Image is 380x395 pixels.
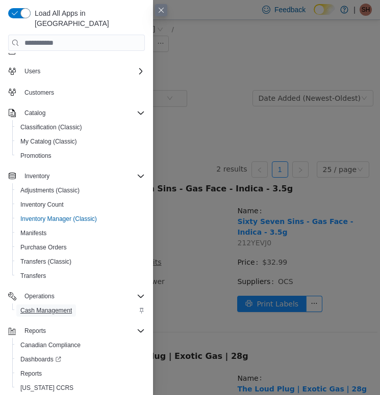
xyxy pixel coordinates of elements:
span: Reports [20,370,42,378]
i: icon: down [357,147,363,154]
a: Reports [16,368,46,380]
a: Inventory Manager (Classic) [16,213,101,225]
button: Adjustments (Classic) [12,183,149,197]
li: 2 results [216,142,247,158]
span: OCS [278,258,293,266]
button: Inventory Manager (Classic) [12,212,149,226]
span: Name [237,353,266,364]
i: icon: left [257,147,263,153]
span: / [171,6,173,13]
span: Name [237,186,266,196]
span: Inventory Manager (Classic) [20,215,97,223]
a: Dashboards [12,352,149,366]
a: Adjustments (Classic) [16,184,84,196]
span: Flower [115,71,139,86]
button: Cash Management [12,303,149,318]
a: Transfers [16,270,50,282]
button: My Catalog (Classic) [12,134,149,149]
span: Adjustments (Classic) [16,184,145,196]
button: Inventory Count [12,197,149,212]
a: Classification (Classic) [16,121,86,133]
button: Customers [4,84,149,99]
span: Cash Management [20,306,72,315]
span: Users [24,67,40,75]
button: icon: searchSearch [7,91,59,107]
span: Inventory Count [16,199,145,211]
a: Sixty Seven Sins - Gas Face - Indica - 3.5g [237,197,353,216]
span: In Stock [101,237,137,248]
button: Inventory [4,169,149,183]
span: / [74,6,77,13]
span: Classification (Classic) [20,123,82,131]
div: 25 / page [323,142,357,157]
i: icon: close-circle [87,75,93,81]
span: Promotions [16,150,145,162]
li: Next Page [292,142,309,158]
span: Dashboards [16,353,145,365]
span: Inventory [20,170,145,182]
span: Manifests [20,229,46,237]
button: Classification (Classic) [12,120,149,134]
span: Inventory Manager (Classic) [16,213,145,225]
span: Transfers [20,272,46,280]
div: The Loud Plug | Exotic Gas | 28g [100,330,373,343]
button: icon: ellipsis [153,16,169,32]
a: Customers [20,87,58,99]
span: Reports [20,325,145,337]
span: 212YEVJ0 [237,219,271,227]
button: Export [STREET_ADDRESS] Inventory [4,16,153,32]
span: Reports [16,368,145,380]
span: Adjustments (Classic) [20,186,80,194]
a: [US_STATE] CCRS [16,382,78,394]
span: Canadian Compliance [16,339,145,351]
button: Catalog [20,107,49,119]
span: Load All Apps in [GEOGRAPHIC_DATA] [31,8,145,29]
span: Classification (Classic) [16,121,145,133]
span: Transfers (Classic) [16,256,145,268]
span: Catalog [20,107,145,119]
a: icon: shopBudders Cannabis [4,6,70,13]
span: [US_STATE] CCRS [20,384,73,392]
i: icon: down [361,75,367,82]
span: Dashboards [20,355,61,363]
button: Operations [20,290,59,302]
span: 3466 Dundas St. W Unit 1 [85,4,156,15]
span: Washington CCRS [16,382,145,394]
span: Show Out of Stock [15,115,89,123]
button: Promotions [12,149,149,163]
span: Price [237,237,262,248]
span: Inventory [24,172,49,180]
span: Manufacturer [101,279,157,290]
button: Reports [12,366,149,381]
button: Users [20,65,44,77]
span: Users [20,65,145,77]
a: The Loud Plug | Exotic Gas | 28g [237,365,367,373]
span: Cash Management [16,304,145,317]
button: Canadian Compliance [12,338,149,352]
span: Inventory Count [20,201,64,209]
button: icon: ellipsis [306,276,322,292]
span: Catalog [24,109,45,117]
span: Purchase Orders [16,241,145,253]
a: 1 [272,142,288,157]
span: Purchase Orders [20,243,67,251]
u: 6 units [137,238,162,246]
span: Operations [20,290,145,302]
button: icon: printerPrint Labels [237,276,307,292]
button: Manifests [12,226,149,240]
span: My Catalog (Classic) [20,137,77,146]
span: My Catalog (Classic) [16,135,145,148]
button: Catalog [4,106,149,120]
button: Inventory [20,170,54,182]
a: Cash Management [16,304,76,317]
span: Transfers (Classic) [20,258,71,266]
span: Promotions [20,152,52,160]
button: Users [4,64,149,78]
a: Inventory Count [16,199,68,211]
span: Transfers [16,270,145,282]
a: Transfers (Classic) [16,256,75,268]
span: Suppliers [237,257,278,267]
button: Transfers (Classic) [12,255,149,269]
button: Purchase Orders [12,240,149,255]
button: Close this dialog [155,4,167,16]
